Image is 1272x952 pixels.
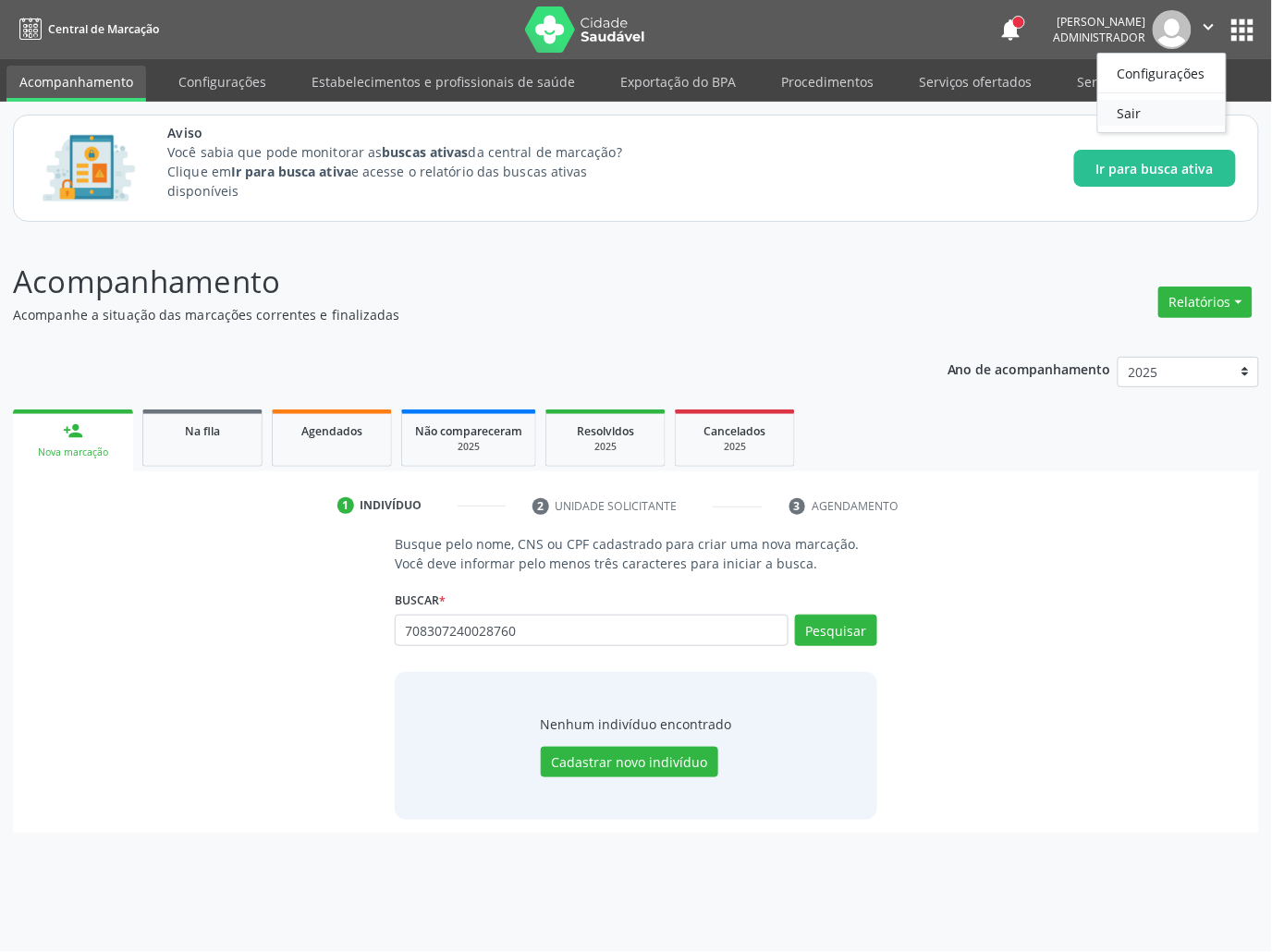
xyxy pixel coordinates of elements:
span: Central de Marcação [48,21,159,37]
button: apps [1227,14,1259,46]
label: Buscar [395,586,446,615]
a: Serviços ofertados [906,66,1046,98]
span: Aviso [167,123,656,142]
span: Cancelados [704,423,766,439]
i:  [1199,17,1219,37]
button: Pesquisar [795,615,877,646]
div: [PERSON_NAME] [1054,14,1146,30]
p: Acompanhe a situação das marcações correntes e finalizadas [13,305,886,324]
span: Não compareceram [415,423,522,439]
input: Busque por nome, CNS ou CPF [395,615,789,646]
button: Relatórios [1158,287,1253,318]
strong: Ir para busca ativa [231,163,351,180]
span: Administrador [1054,30,1146,45]
button: Ir para busca ativa [1074,150,1236,187]
div: Nova marcação [26,445,120,459]
p: Você sabia que pode monitorar as da central de marcação? Clique em e acesse o relatório das busca... [167,142,656,201]
div: 2025 [689,440,781,454]
a: Configurações [1098,60,1226,86]
span: Ir para busca ativa [1096,159,1214,178]
div: Nenhum indivíduo encontrado [541,714,732,734]
p: Acompanhamento [13,259,886,305]
img: img [1153,10,1192,49]
span: Resolvidos [577,423,634,439]
div: person_add [63,421,83,441]
a: Serviços por vaga [1065,66,1199,98]
button: notifications [998,17,1024,43]
a: Procedimentos [768,66,887,98]
img: Imagem de CalloutCard [36,127,141,210]
span: Agendados [301,423,362,439]
span: Na fila [185,423,220,439]
div: Indivíduo [361,497,422,514]
div: 1 [337,497,354,514]
a: Acompanhamento [6,66,146,102]
ul:  [1097,53,1227,133]
div: 2025 [415,440,522,454]
strong: buscas ativas [382,143,468,161]
a: Configurações [165,66,279,98]
div: 2025 [559,440,652,454]
a: Exportação do BPA [607,66,749,98]
button:  [1192,10,1227,49]
a: Sair [1098,100,1226,126]
a: Central de Marcação [13,14,159,44]
button: Cadastrar novo indivíduo [541,747,718,778]
a: Estabelecimentos e profissionais de saúde [299,66,588,98]
p: Busque pelo nome, CNS ou CPF cadastrado para criar uma nova marcação. Você deve informar pelo men... [395,534,877,573]
p: Ano de acompanhamento [948,357,1111,380]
